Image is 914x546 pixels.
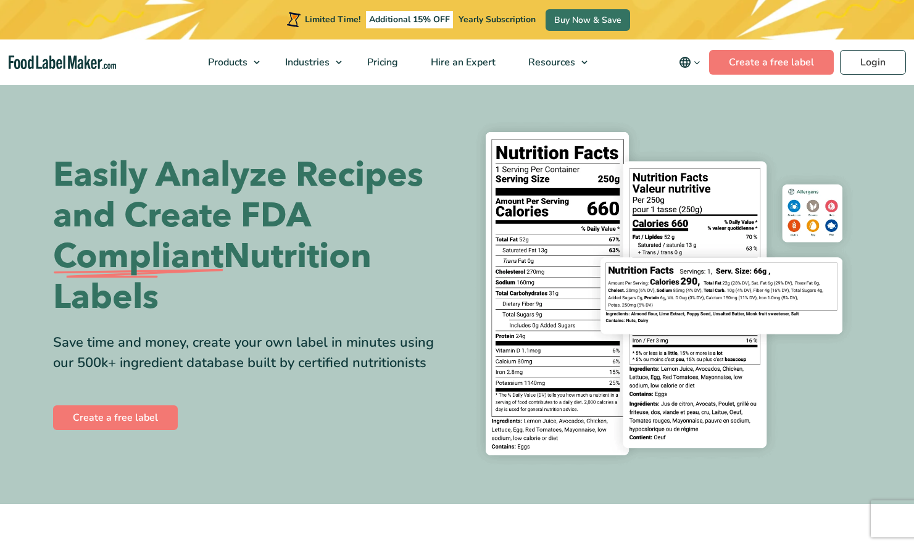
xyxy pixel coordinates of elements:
[364,56,399,69] span: Pricing
[427,56,497,69] span: Hire an Expert
[281,56,331,69] span: Industries
[53,155,448,318] h1: Easily Analyze Recipes and Create FDA Nutrition Labels
[305,14,360,25] span: Limited Time!
[415,39,509,85] a: Hire an Expert
[366,11,453,28] span: Additional 15% OFF
[192,39,266,85] a: Products
[709,50,834,75] a: Create a free label
[269,39,348,85] a: Industries
[53,405,178,430] a: Create a free label
[53,236,223,277] span: Compliant
[204,56,249,69] span: Products
[512,39,594,85] a: Resources
[525,56,576,69] span: Resources
[351,39,412,85] a: Pricing
[53,333,448,373] div: Save time and money, create your own label in minutes using our 500k+ ingredient database built b...
[840,50,906,75] a: Login
[459,14,536,25] span: Yearly Subscription
[546,9,630,31] a: Buy Now & Save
